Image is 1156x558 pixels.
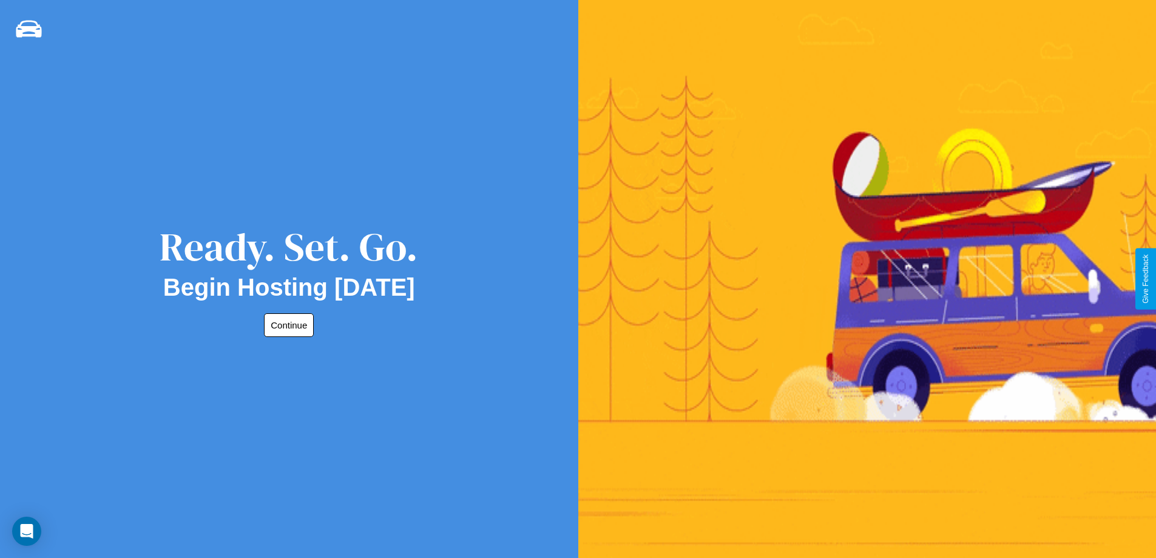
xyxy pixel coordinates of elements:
[163,274,415,301] h2: Begin Hosting [DATE]
[160,220,418,274] div: Ready. Set. Go.
[12,517,41,546] div: Open Intercom Messenger
[1141,254,1150,304] div: Give Feedback
[264,313,314,337] button: Continue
